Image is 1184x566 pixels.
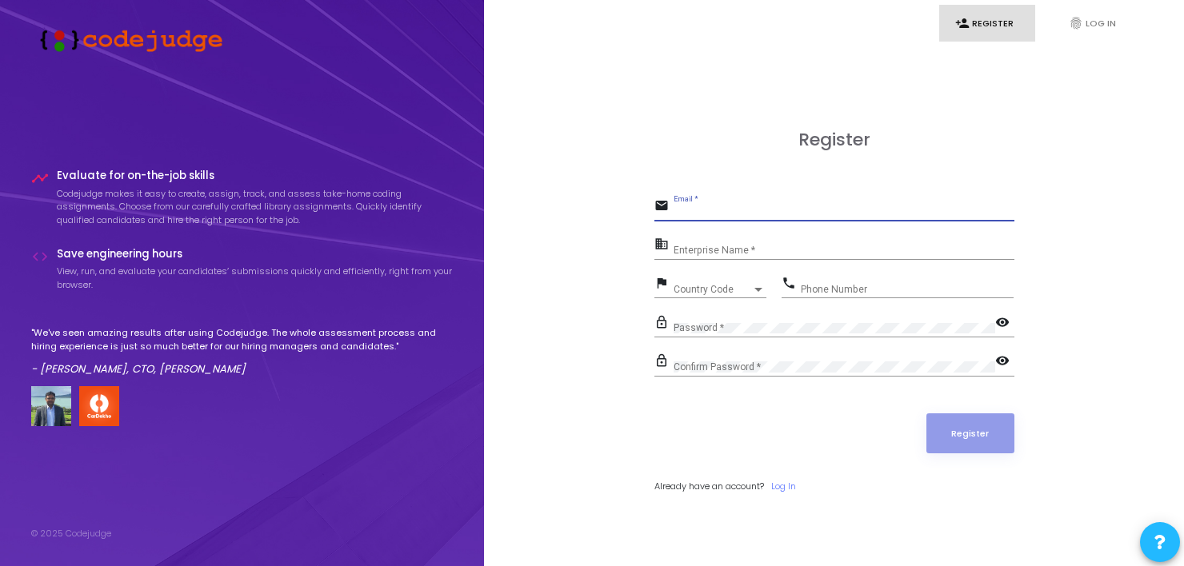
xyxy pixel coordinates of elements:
input: Enterprise Name [674,245,1014,256]
h4: Save engineering hours [57,248,454,261]
i: code [31,248,49,265]
img: company-logo [79,386,119,426]
p: View, run, and evaluate your candidates’ submissions quickly and efficiently, right from your bro... [57,265,454,291]
mat-icon: email [654,197,674,217]
mat-icon: flag [654,275,674,294]
span: Country Code [674,285,752,294]
mat-icon: visibility [995,314,1014,333]
div: © 2025 Codejudge [31,527,111,540]
span: Already have an account? [654,480,764,492]
input: Phone Number [801,284,1014,295]
mat-icon: phone [782,275,801,294]
i: fingerprint [1069,16,1083,30]
p: Codejudge makes it easy to create, assign, track, and assess take-home coding assignments. Choose... [57,187,454,227]
p: "We've seen amazing results after using Codejudge. The whole assessment process and hiring experi... [31,326,454,353]
em: - [PERSON_NAME], CTO, [PERSON_NAME] [31,361,246,377]
mat-icon: business [654,236,674,255]
input: Email [674,205,1014,217]
mat-icon: lock_outline [654,353,674,372]
img: user image [31,386,71,426]
h3: Register [654,130,1014,150]
mat-icon: visibility [995,353,1014,372]
a: fingerprintLog In [1053,5,1149,42]
a: person_addRegister [939,5,1035,42]
button: Register [926,413,1014,453]
mat-icon: lock_outline [654,314,674,333]
a: Log In [771,480,796,493]
i: person_add [955,16,970,30]
h4: Evaluate for on-the-job skills [57,169,454,182]
i: timeline [31,169,49,187]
